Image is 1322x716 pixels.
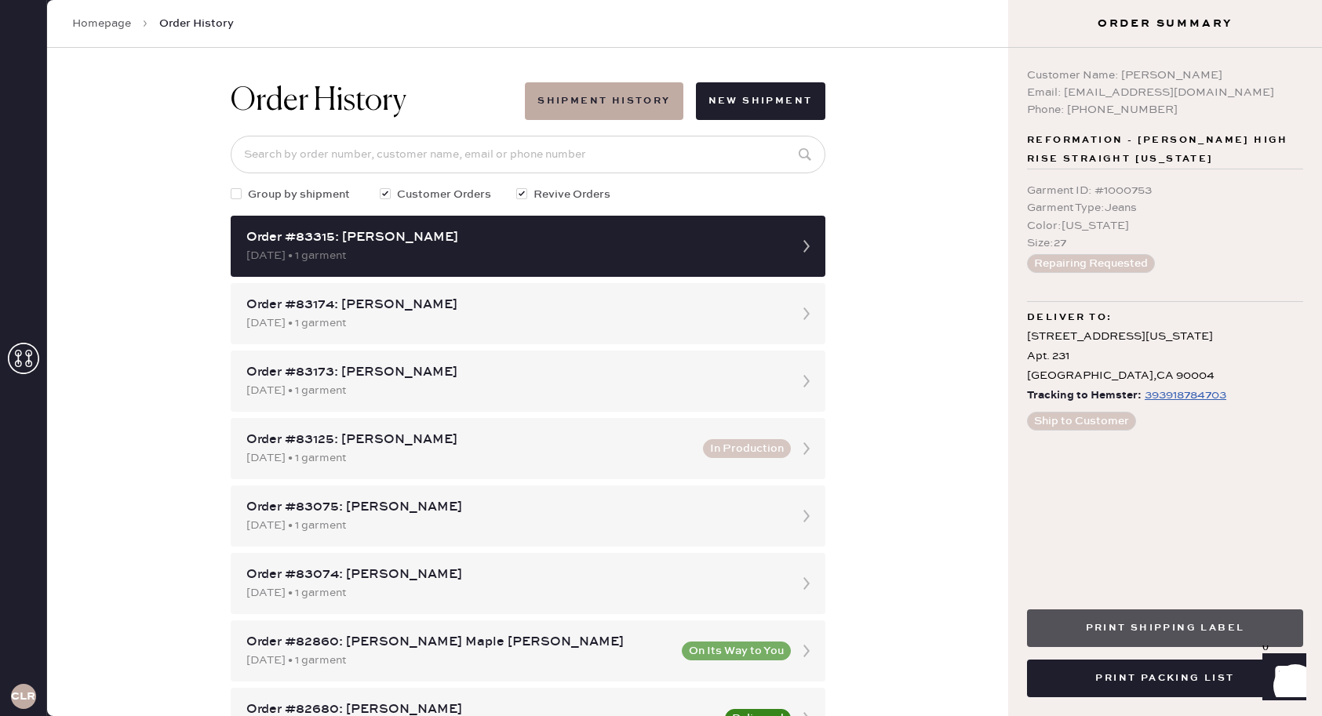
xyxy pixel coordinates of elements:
[1027,620,1303,634] a: Print Shipping Label
[525,82,683,120] button: Shipment History
[682,641,791,660] button: On Its Way to You
[1027,308,1112,327] span: Deliver to:
[1145,386,1226,405] div: https://www.fedex.com/apps/fedextrack/?tracknumbers=393918784703&cntry_code=US
[246,247,781,264] div: [DATE] • 1 garment
[1247,645,1315,713] iframe: Front Chat
[246,363,781,382] div: Order #83173: [PERSON_NAME]
[534,186,610,203] span: Revive Orders
[1027,386,1142,405] span: Tracking to Hemster:
[1027,217,1303,234] div: Color : [US_STATE]
[246,382,781,399] div: [DATE] • 1 garment
[246,517,781,534] div: [DATE] • 1 garment
[246,498,781,517] div: Order #83075: [PERSON_NAME]
[1027,101,1303,118] div: Phone: [PHONE_NUMBER]
[1027,254,1155,273] button: Repairing Requested
[246,449,694,467] div: [DATE] • 1 garment
[246,584,781,602] div: [DATE] • 1 garment
[1027,412,1136,431] button: Ship to Customer
[72,16,131,31] a: Homepage
[1027,234,1303,252] div: Size : 27
[703,439,791,458] button: In Production
[1027,609,1303,647] button: Print Shipping Label
[246,314,781,332] div: [DATE] • 1 garment
[1027,84,1303,101] div: Email: [EMAIL_ADDRESS][DOMAIN_NAME]
[231,82,406,120] h1: Order History
[1027,660,1303,697] button: Print Packing List
[246,228,781,247] div: Order #83315: [PERSON_NAME]
[1027,182,1303,199] div: Garment ID : # 1000753
[1027,67,1303,84] div: Customer Name: [PERSON_NAME]
[246,296,781,314] div: Order #83174: [PERSON_NAME]
[246,431,694,449] div: Order #83125: [PERSON_NAME]
[1027,327,1303,387] div: [STREET_ADDRESS][US_STATE] Apt. 231 [GEOGRAPHIC_DATA] , CA 90004
[1027,131,1303,169] span: Reformation - [PERSON_NAME] High Rise Straight [US_STATE]
[1027,199,1303,216] div: Garment Type : Jeans
[1008,16,1322,31] h3: Order Summary
[248,186,350,203] span: Group by shipment
[246,633,672,652] div: Order #82860: [PERSON_NAME] Maple [PERSON_NAME]
[397,186,491,203] span: Customer Orders
[246,652,672,669] div: [DATE] • 1 garment
[1142,386,1226,405] a: 393918784703
[696,82,825,120] button: New Shipment
[231,136,825,173] input: Search by order number, customer name, email or phone number
[11,691,35,702] h3: CLR
[159,16,234,31] span: Order History
[246,565,781,584] div: Order #83074: [PERSON_NAME]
